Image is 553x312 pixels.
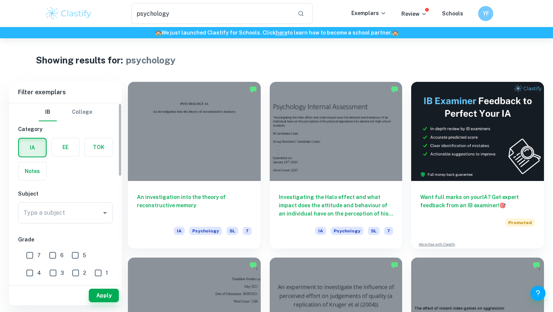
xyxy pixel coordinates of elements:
[279,193,393,218] h6: Investigating the Halo effect and what impact does the attitude and behaviour of an individual ha...
[155,30,161,36] span: 🏫
[126,53,176,67] h1: psychology
[368,227,380,235] span: SL
[533,261,540,269] img: Marked
[442,11,463,17] a: Schools
[401,10,427,18] p: Review
[420,193,535,210] h6: Want full marks on your IA ? Get expert feedback from an IB examiner!
[9,82,122,103] h6: Filter exemplars
[391,86,398,93] img: Marked
[37,269,41,277] span: 4
[45,6,93,21] img: Clastify logo
[315,227,326,235] span: IA
[249,261,257,269] img: Marked
[189,227,222,235] span: Psychology
[83,251,86,259] span: 5
[276,30,287,36] a: here
[39,103,92,121] div: Filter type choice
[249,86,257,93] img: Marked
[52,138,79,156] button: EE
[226,227,238,235] span: SL
[392,30,398,36] span: 🏫
[499,202,506,208] span: 🎯
[351,9,386,17] p: Exemplars
[61,269,64,277] span: 3
[37,251,41,259] span: 7
[131,3,292,24] input: Search for any exemplars...
[39,103,57,121] button: IB
[391,261,398,269] img: Marked
[19,139,46,157] button: IA
[384,227,393,235] span: 7
[2,29,551,37] h6: We just launched Clastify for Schools. Click to learn how to become a school partner.
[72,103,92,121] button: College
[128,82,261,249] a: An investigation into the theory of reconstructive memoryIAPsychologySL7
[18,162,46,180] button: Notes
[478,6,493,21] button: YF
[137,193,252,218] h6: An investigation into the theory of reconstructive memory
[505,219,535,227] span: Promoted
[100,208,110,218] button: Open
[331,227,363,235] span: Psychology
[18,125,113,133] h6: Category
[36,53,123,67] h1: Showing results for:
[243,227,252,235] span: 7
[89,289,119,302] button: Apply
[83,269,86,277] span: 2
[106,269,108,277] span: 1
[60,251,64,259] span: 6
[411,82,544,249] a: Want full marks on yourIA? Get expert feedback from an IB examiner!PromotedAdvertise with Clastify
[85,138,112,156] button: TOK
[18,190,113,198] h6: Subject
[530,286,545,301] button: Help and Feedback
[18,235,113,244] h6: Grade
[270,82,403,249] a: Investigating the Halo effect and what impact does the attitude and behaviour of an individual ha...
[174,227,185,235] span: IA
[411,82,544,181] img: Thumbnail
[482,9,490,18] h6: YF
[419,242,455,247] a: Advertise with Clastify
